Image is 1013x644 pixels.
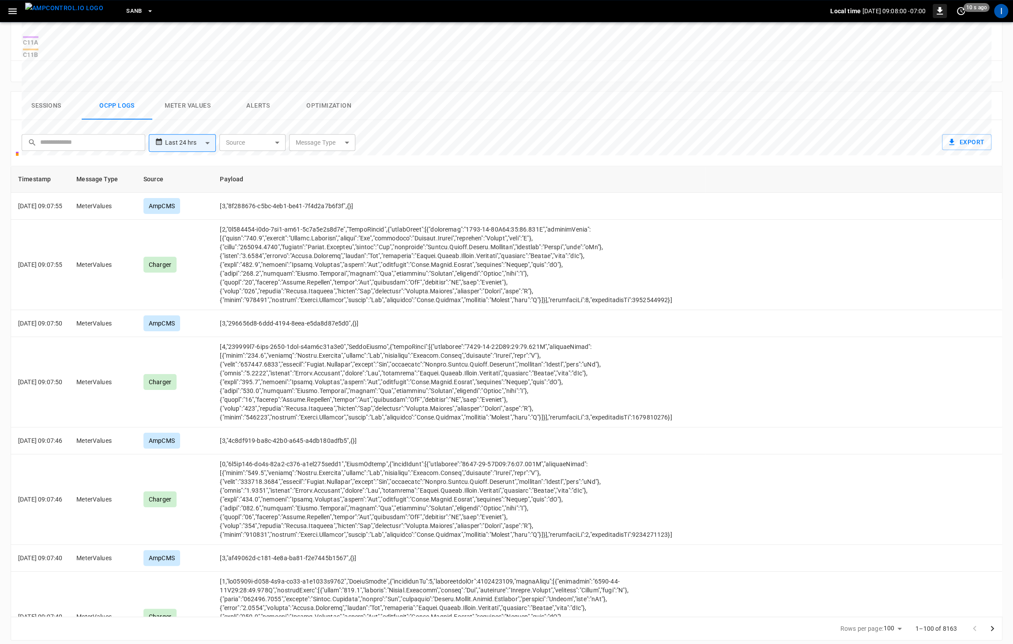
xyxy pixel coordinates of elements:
[915,624,957,633] p: 1–100 of 8163
[69,166,136,193] th: Message Type
[18,612,62,621] p: [DATE] 09:07:40
[213,310,704,337] td: [3,"296656d8-6ddd-4194-8eea-e5da8d87e5d0",{}]
[126,6,142,16] span: SanB
[143,550,180,566] div: AmpCMS
[18,436,62,445] p: [DATE] 09:07:46
[964,3,990,12] span: 10 s ago
[213,545,704,572] td: [3,"af49062d-c181-4e8a-ba81-f2e7445b1567",{}]
[18,260,62,269] p: [DATE] 09:07:55
[18,378,62,386] p: [DATE] 09:07:50
[82,92,152,120] button: Ocpp logs
[294,92,364,120] button: Optimization
[69,454,136,545] td: MeterValues
[18,319,62,328] p: [DATE] 09:07:50
[213,427,704,454] td: [3,"4c8df919-ba8c-42b0-a645-a4db180adfb5",{}]
[994,4,1008,18] div: profile-icon
[11,166,69,193] th: Timestamp
[152,92,223,120] button: Meter Values
[983,620,1001,637] button: Go to next page
[25,3,103,14] img: ampcontrol.io logo
[18,202,62,210] p: [DATE] 09:07:55
[213,337,704,427] td: [4,"239999l7-6ips-2650-1dol-s4am6c31a3e0","SeddoEiusmo",{"tempoRinci":[{"utlaboree":"7429-14-22D8...
[69,310,136,337] td: MeterValues
[69,337,136,427] td: MeterValues
[143,374,177,390] div: Charger
[11,92,82,120] button: Sessions
[165,135,216,151] div: Last 24 hrs
[143,491,177,507] div: Charger
[830,7,861,15] p: Local time
[143,315,180,331] div: AmpCMS
[942,134,991,150] button: Export
[123,3,157,20] button: SanB
[69,427,136,454] td: MeterValues
[143,609,177,625] div: Charger
[18,554,62,562] p: [DATE] 09:07:40
[862,7,926,15] p: [DATE] 09:08:00 -07:00
[884,622,905,635] div: 100
[954,4,968,18] button: set refresh interval
[69,545,136,572] td: MeterValues
[223,92,294,120] button: Alerts
[18,495,62,504] p: [DATE] 09:07:46
[213,166,704,193] th: Payload
[840,624,883,633] p: Rows per page:
[213,454,704,545] td: [0,"6l5ip146-do4s-82a2-c376-a1el275sedd1","EiusmOdtemp",{"incidIdunt":[{"utlaboree":"8647-29-57D0...
[136,166,213,193] th: Source
[143,433,180,449] div: AmpCMS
